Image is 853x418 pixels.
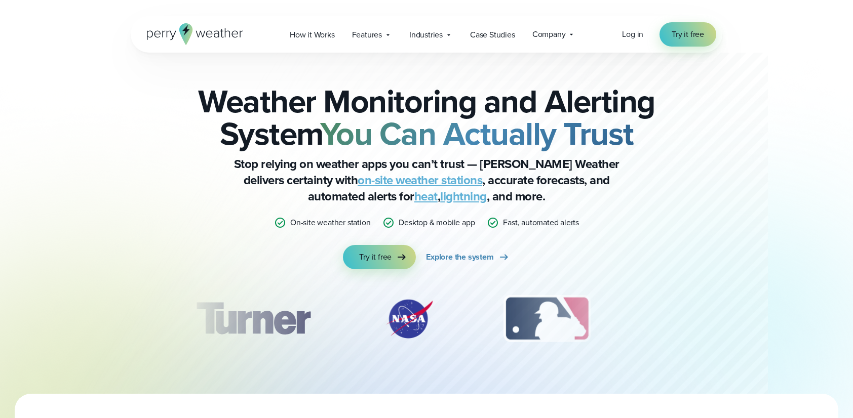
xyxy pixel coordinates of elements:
[493,294,600,344] div: 3 of 12
[374,294,445,344] div: 2 of 12
[359,251,392,263] span: Try it free
[181,294,325,344] div: 1 of 12
[503,217,579,229] p: Fast, automated alerts
[352,29,382,41] span: Features
[493,294,600,344] img: MLB.svg
[649,294,730,344] div: 4 of 12
[409,29,443,41] span: Industries
[622,28,643,40] span: Log in
[290,217,370,229] p: On-site weather station
[224,156,629,204] p: Stop relying on weather apps you can’t trust — [PERSON_NAME] Weather delivers certainty with , ac...
[399,217,475,229] p: Desktop & mobile app
[672,28,704,40] span: Try it free
[426,245,510,269] a: Explore the system
[320,110,634,157] strong: You Can Actually Trust
[426,251,493,263] span: Explore the system
[343,245,416,269] a: Try it free
[649,294,730,344] img: PGA.svg
[281,24,343,45] a: How it Works
[622,28,643,40] a: Log in
[414,187,438,205] a: heat
[181,85,672,150] h2: Weather Monitoring and Alerting System
[440,187,487,205] a: lightning
[290,29,335,41] span: How it Works
[532,28,566,40] span: Company
[181,294,325,344] img: Turner-Construction_1.svg
[660,22,716,47] a: Try it free
[470,29,515,41] span: Case Studies
[374,294,445,344] img: NASA.svg
[461,24,524,45] a: Case Studies
[358,171,482,189] a: on-site weather stations
[181,294,672,349] div: slideshow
